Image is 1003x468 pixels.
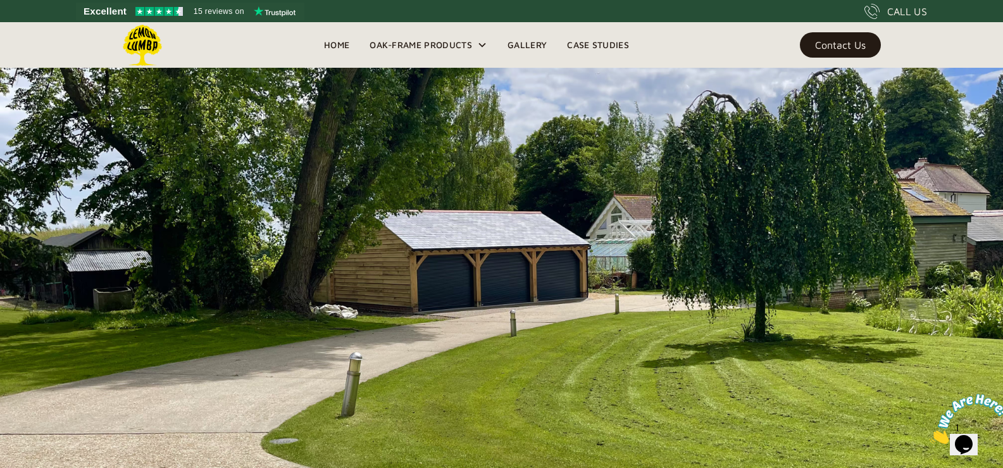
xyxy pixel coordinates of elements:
iframe: chat widget [925,389,1003,449]
a: See Lemon Lumba reviews on Trustpilot [76,3,304,20]
div: Contact Us [815,41,866,49]
img: Chat attention grabber [5,5,84,55]
a: Contact Us [800,32,881,58]
div: CALL US [887,4,927,19]
span: Excellent [84,4,127,19]
a: Case Studies [557,35,639,54]
a: Gallery [497,35,557,54]
a: Home [314,35,359,54]
div: Oak-Frame Products [370,37,472,53]
a: CALL US [864,4,927,19]
img: Trustpilot 4.5 stars [135,7,183,16]
img: Trustpilot logo [254,6,296,16]
span: 15 reviews on [194,4,244,19]
span: 1 [5,5,10,16]
div: Oak-Frame Products [359,22,497,68]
